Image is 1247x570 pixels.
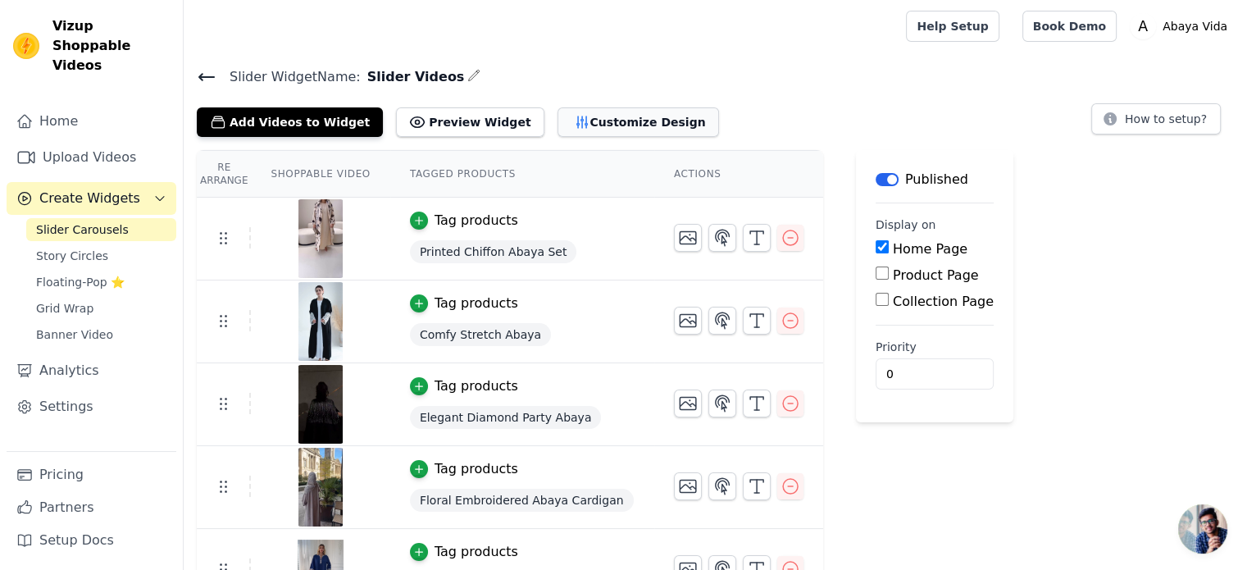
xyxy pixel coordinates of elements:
button: Tag products [410,459,518,479]
span: Slider Carousels [36,221,129,238]
button: Tag products [410,376,518,396]
span: Floating-Pop ⭐ [36,274,125,290]
div: Tag products [435,376,518,396]
img: Vizup [13,33,39,59]
span: Floral Embroidered Abaya Cardigan [410,489,634,512]
div: Tag products [435,459,518,479]
text: A [1138,18,1148,34]
button: Add Videos to Widget [197,107,383,137]
span: Banner Video [36,326,113,343]
button: Preview Widget [396,107,544,137]
img: vizup-images-265f.png [298,365,344,444]
button: Change Thumbnail [674,224,702,252]
span: Slider Videos [361,67,465,87]
button: Tag products [410,294,518,313]
img: vizup-images-7744.png [298,282,344,361]
button: Create Widgets [7,182,176,215]
a: Upload Videos [7,141,176,174]
th: Shoppable Video [251,151,389,198]
a: Analytics [7,354,176,387]
button: Customize Design [558,107,719,137]
a: Partners [7,491,176,524]
button: Tag products [410,542,518,562]
a: Settings [7,390,176,423]
span: Elegant Diamond Party Abaya [410,406,602,429]
div: Tag products [435,294,518,313]
div: Tag products [435,211,518,230]
div: Tag products [435,542,518,562]
a: Floating-Pop ⭐ [26,271,176,294]
a: Book Demo [1022,11,1117,42]
p: Abaya Vida [1156,11,1234,41]
a: Grid Wrap [26,297,176,320]
a: How to setup? [1091,115,1221,130]
label: Collection Page [893,294,994,309]
a: Banner Video [26,323,176,346]
a: Setup Docs [7,524,176,557]
span: Vizup Shoppable Videos [52,16,170,75]
label: Priority [876,339,994,355]
span: Story Circles [36,248,108,264]
th: Re Arrange [197,151,251,198]
legend: Display on [876,217,936,233]
a: Open chat [1178,504,1227,554]
button: Change Thumbnail [674,390,702,417]
a: Slider Carousels [26,218,176,241]
a: Home [7,105,176,138]
a: Pricing [7,458,176,491]
span: Create Widgets [39,189,140,208]
img: vizup-images-ee23.png [298,448,344,527]
span: Slider Widget Name: [216,67,361,87]
span: Grid Wrap [36,300,93,317]
span: Printed Chiffon Abaya Set [410,240,577,263]
button: Tag products [410,211,518,230]
a: Help Setup [906,11,999,42]
img: vizup-images-c7df.png [298,199,344,278]
button: A Abaya Vida [1130,11,1234,41]
button: Change Thumbnail [674,307,702,335]
span: Comfy Stretch Abaya [410,323,551,346]
button: How to setup? [1091,103,1221,135]
p: Published [905,170,968,189]
button: Change Thumbnail [674,472,702,500]
th: Actions [654,151,823,198]
a: Story Circles [26,244,176,267]
label: Home Page [893,241,967,257]
div: Edit Name [467,66,480,88]
th: Tagged Products [390,151,654,198]
label: Product Page [893,267,979,283]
